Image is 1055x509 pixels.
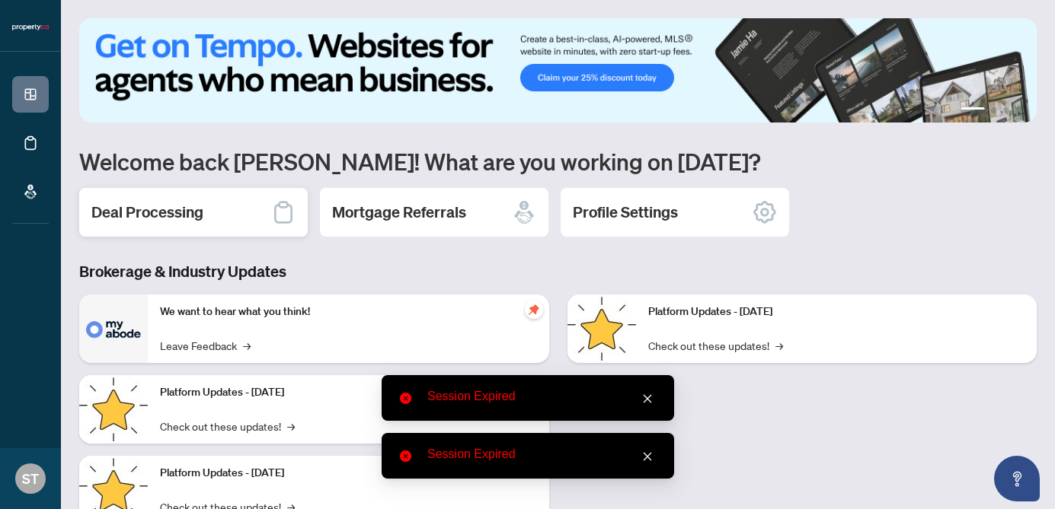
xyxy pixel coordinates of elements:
span: pushpin [525,301,543,319]
button: 2 [991,107,997,113]
button: 3 [1003,107,1009,113]
h2: Deal Processing [91,202,203,223]
div: Session Expired [427,445,656,463]
div: Session Expired [427,387,656,406]
a: Leave Feedback→ [160,337,251,354]
button: 4 [1015,107,1021,113]
span: close-circle [400,393,411,404]
a: Close [639,448,656,465]
button: 1 [961,107,985,113]
img: Platform Updates - June 23, 2025 [567,294,636,363]
h3: Brokerage & Industry Updates [79,261,1037,282]
span: close [642,393,653,404]
img: Slide 0 [79,18,1037,122]
p: Platform Updates - [DATE] [160,465,537,482]
p: We want to hear what you think! [160,304,537,320]
span: → [287,418,295,434]
h2: Profile Settings [573,202,678,223]
span: close [642,451,653,462]
span: → [243,337,251,354]
span: ST [22,468,39,489]
button: Open asap [994,456,1040,501]
a: Check out these updates!→ [648,337,783,354]
span: close-circle [400,450,411,462]
img: We want to hear what you think! [79,294,148,363]
a: Close [639,390,656,407]
img: logo [12,23,49,32]
a: Check out these updates!→ [160,418,295,434]
h1: Welcome back [PERSON_NAME]! What are you working on [DATE]? [79,147,1037,176]
span: → [775,337,783,354]
img: Platform Updates - September 16, 2025 [79,375,148,444]
p: Platform Updates - [DATE] [160,384,537,401]
p: Platform Updates - [DATE] [648,304,1025,320]
h2: Mortgage Referrals [332,202,466,223]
